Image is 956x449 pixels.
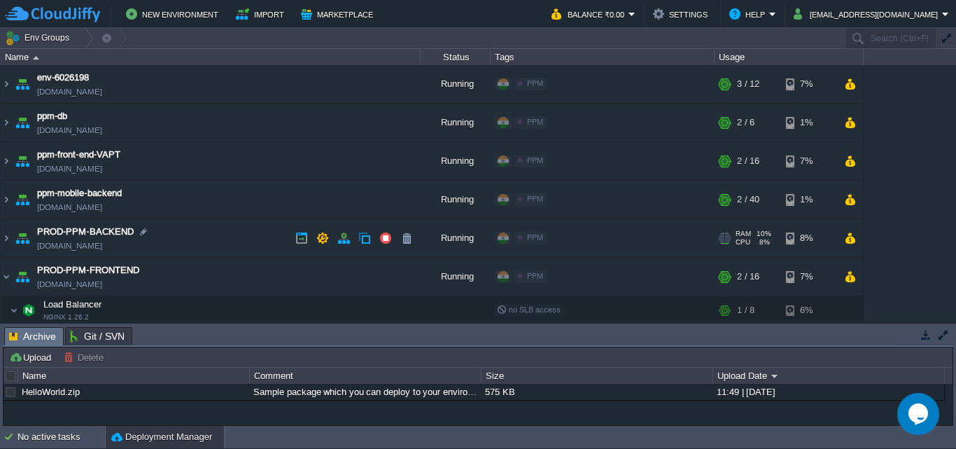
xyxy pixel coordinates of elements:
[786,258,831,296] div: 7%
[527,233,543,242] span: PPM
[794,6,942,22] button: [EMAIL_ADDRESS][DOMAIN_NAME]
[37,277,102,291] a: [DOMAIN_NAME]
[421,258,491,296] div: Running
[1,181,12,219] img: AMDAwAAAACH5BAEAAAAALAAAAAABAAEAAAICRAEAOw==
[19,296,38,324] img: AMDAwAAAACH5BAEAAAAALAAAAAABAAEAAAICRAEAOw==
[421,49,490,65] div: Status
[37,225,134,239] a: PROD-PPM-BACKEND
[786,181,831,219] div: 1%
[13,104,32,141] img: AMDAwAAAACH5BAEAAAAALAAAAAABAAEAAAICRAEAOw==
[33,56,39,60] img: AMDAwAAAACH5BAEAAAAALAAAAAABAAEAAAICRAEAOw==
[1,104,12,141] img: AMDAwAAAACH5BAEAAAAALAAAAAABAAEAAAICRAEAOw==
[421,181,491,219] div: Running
[37,148,120,162] a: ppm-front-end-VAPT
[37,162,102,176] a: [DOMAIN_NAME]
[19,368,249,384] div: Name
[481,384,712,400] div: 575 KB
[5,6,100,23] img: CloudJiffy
[37,186,122,200] a: ppm-mobile-backend
[737,104,754,141] div: 2 / 6
[126,6,223,22] button: New Environment
[9,351,55,364] button: Upload
[22,387,80,397] a: HelloWorld.zip
[653,6,712,22] button: Settings
[13,181,32,219] img: AMDAwAAAACH5BAEAAAAALAAAAAABAAEAAAICRAEAOw==
[421,219,491,257] div: Running
[10,296,18,324] img: AMDAwAAAACH5BAEAAAAALAAAAAABAAEAAAICRAEAOw==
[70,328,125,345] span: Git / SVN
[786,142,831,180] div: 7%
[527,156,543,165] span: PPM
[497,305,561,314] span: no SLB access
[1,258,12,296] img: AMDAwAAAACH5BAEAAAAALAAAAAABAAEAAAICRAEAOw==
[737,258,759,296] div: 2 / 16
[42,299,104,310] a: Load BalancerNGINX 1.26.2
[37,123,102,137] span: [DOMAIN_NAME]
[786,219,831,257] div: 8%
[756,238,770,247] span: 8%
[737,296,754,324] div: 1 / 8
[421,65,491,103] div: Running
[13,219,32,257] img: AMDAwAAAACH5BAEAAAAALAAAAAABAAEAAAICRAEAOw==
[715,49,863,65] div: Usage
[250,384,480,400] div: Sample package which you can deploy to your environment. Feel free to delete and upload a package...
[17,426,105,448] div: No active tasks
[13,142,32,180] img: AMDAwAAAACH5BAEAAAAALAAAAAABAAEAAAICRAEAOw==
[301,6,377,22] button: Marketplace
[37,239,102,253] a: [DOMAIN_NAME]
[1,219,12,257] img: AMDAwAAAACH5BAEAAAAALAAAAAABAAEAAAICRAEAOw==
[43,313,89,322] span: NGINX 1.26.2
[9,328,56,345] span: Archive
[737,65,759,103] div: 3 / 12
[737,142,759,180] div: 2 / 16
[527,272,543,280] span: PPM
[37,200,102,214] a: [DOMAIN_NAME]
[251,368,481,384] div: Comment
[527,195,543,203] span: PPM
[897,393,942,435] iframe: chat widget
[236,6,288,22] button: Import
[37,71,89,85] a: env-6026198
[757,230,771,238] span: 10%
[421,142,491,180] div: Running
[737,181,759,219] div: 2 / 40
[111,430,212,444] button: Deployment Manager
[786,296,831,324] div: 6%
[37,109,67,123] a: ppm-db
[786,65,831,103] div: 7%
[482,368,712,384] div: Size
[37,85,102,99] a: [DOMAIN_NAME]
[551,6,628,22] button: Balance ₹0.00
[13,65,32,103] img: AMDAwAAAACH5BAEAAAAALAAAAAABAAEAAAICRAEAOw==
[1,65,12,103] img: AMDAwAAAACH5BAEAAAAALAAAAAABAAEAAAICRAEAOw==
[37,263,139,277] a: PROD-PPM-FRONTEND
[1,142,12,180] img: AMDAwAAAACH5BAEAAAAALAAAAAABAAEAAAICRAEAOw==
[527,79,543,88] span: PPM
[713,384,943,400] div: 11:49 | [DATE]
[491,49,714,65] div: Tags
[421,104,491,141] div: Running
[736,238,750,247] span: CPU
[736,230,751,238] span: RAM
[729,6,769,22] button: Help
[64,351,108,364] button: Delete
[13,258,32,296] img: AMDAwAAAACH5BAEAAAAALAAAAAABAAEAAAICRAEAOw==
[42,298,104,310] span: Load Balancer
[1,49,420,65] div: Name
[5,28,74,48] button: Env Groups
[786,104,831,141] div: 1%
[714,368,944,384] div: Upload Date
[527,118,543,126] span: PPM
